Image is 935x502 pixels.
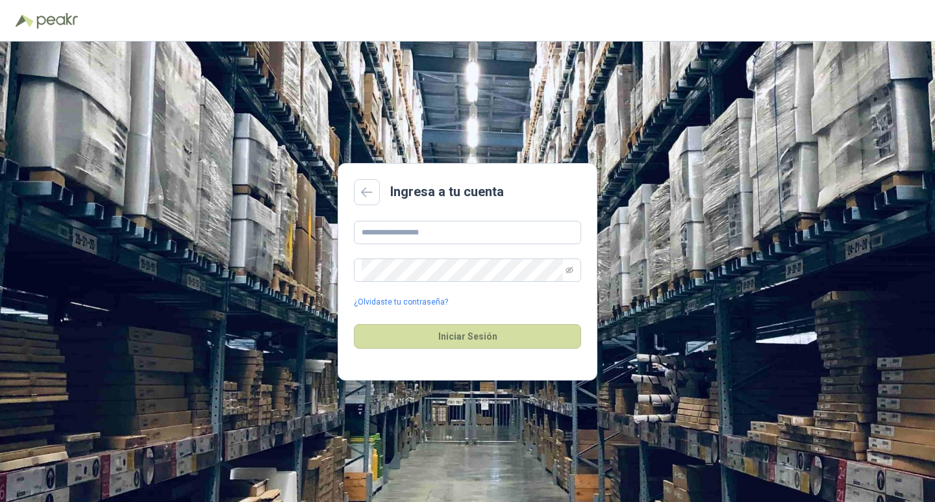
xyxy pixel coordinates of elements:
[354,324,581,349] button: Iniciar Sesión
[566,266,573,274] span: eye-invisible
[390,182,504,202] h2: Ingresa a tu cuenta
[16,14,34,27] img: Logo
[36,13,78,29] img: Peakr
[354,296,448,308] a: ¿Olvidaste tu contraseña?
